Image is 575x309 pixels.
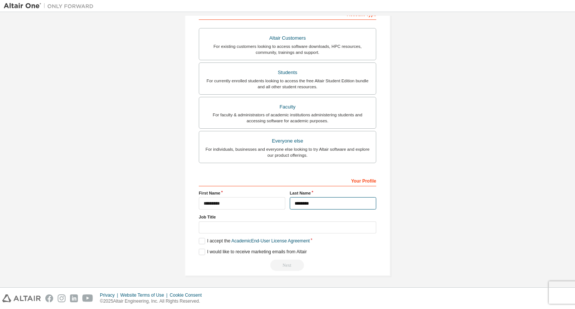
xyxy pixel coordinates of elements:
[204,43,371,55] div: For existing customers looking to access software downloads, HPC resources, community, trainings ...
[204,78,371,90] div: For currently enrolled students looking to access the free Altair Student Edition bundle and all ...
[204,146,371,158] div: For individuals, businesses and everyone else looking to try Altair software and explore our prod...
[204,102,371,112] div: Faculty
[199,249,307,255] label: I would like to receive marketing emails from Altair
[170,292,206,298] div: Cookie Consent
[70,294,78,302] img: linkedin.svg
[199,174,376,186] div: Your Profile
[82,294,93,302] img: youtube.svg
[204,136,371,146] div: Everyone else
[2,294,41,302] img: altair_logo.svg
[4,2,97,10] img: Altair One
[204,67,371,78] div: Students
[100,298,206,305] p: © 2025 Altair Engineering, Inc. All Rights Reserved.
[199,190,285,196] label: First Name
[120,292,170,298] div: Website Terms of Use
[290,190,376,196] label: Last Name
[199,238,310,244] label: I accept the
[204,33,371,43] div: Altair Customers
[199,260,376,271] div: Read and acccept EULA to continue
[100,292,120,298] div: Privacy
[199,214,376,220] label: Job Title
[204,112,371,124] div: For faculty & administrators of academic institutions administering students and accessing softwa...
[58,294,66,302] img: instagram.svg
[45,294,53,302] img: facebook.svg
[231,238,310,244] a: Academic End-User License Agreement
